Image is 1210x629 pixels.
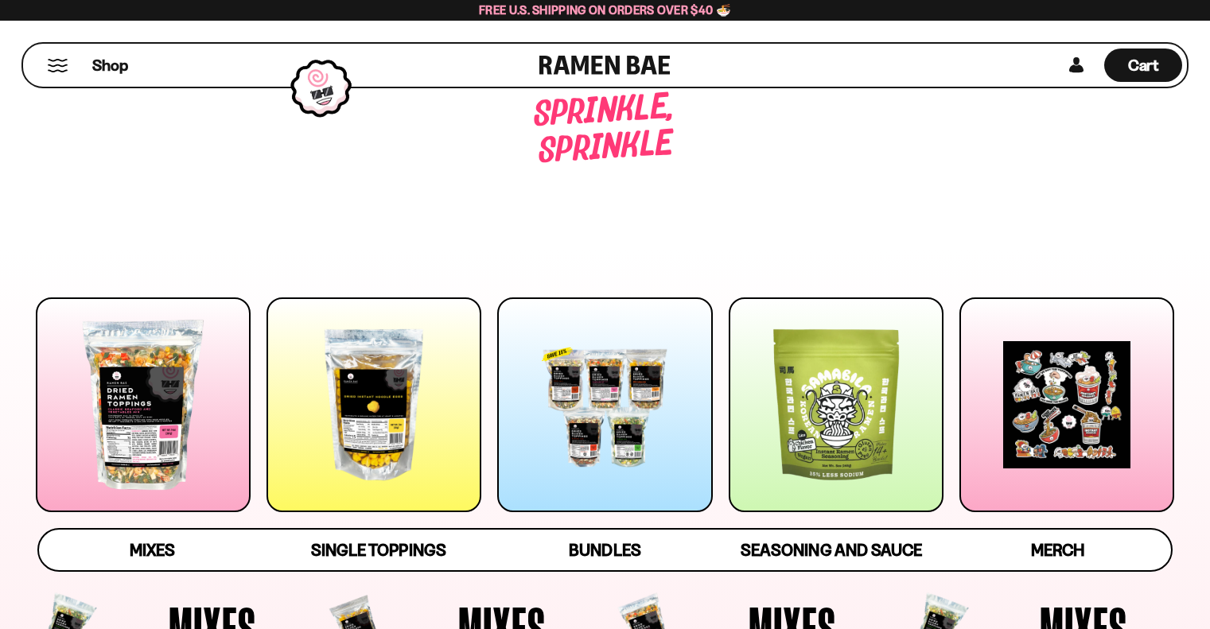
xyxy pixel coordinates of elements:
a: Seasoning and Sauce [718,530,945,570]
button: Mobile Menu Trigger [47,59,68,72]
span: Single Toppings [311,540,445,560]
span: Merch [1031,540,1084,560]
span: Mixes [130,540,175,560]
span: Bundles [569,540,640,560]
a: Cart [1104,44,1182,87]
a: Bundles [492,530,718,570]
span: Shop [92,55,128,76]
span: Cart [1128,56,1159,75]
a: Single Toppings [266,530,492,570]
span: Seasoning and Sauce [741,540,921,560]
a: Shop [92,49,128,82]
span: Free U.S. Shipping on Orders over $40 🍜 [479,2,731,17]
a: Merch [944,530,1171,570]
a: Mixes [39,530,266,570]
